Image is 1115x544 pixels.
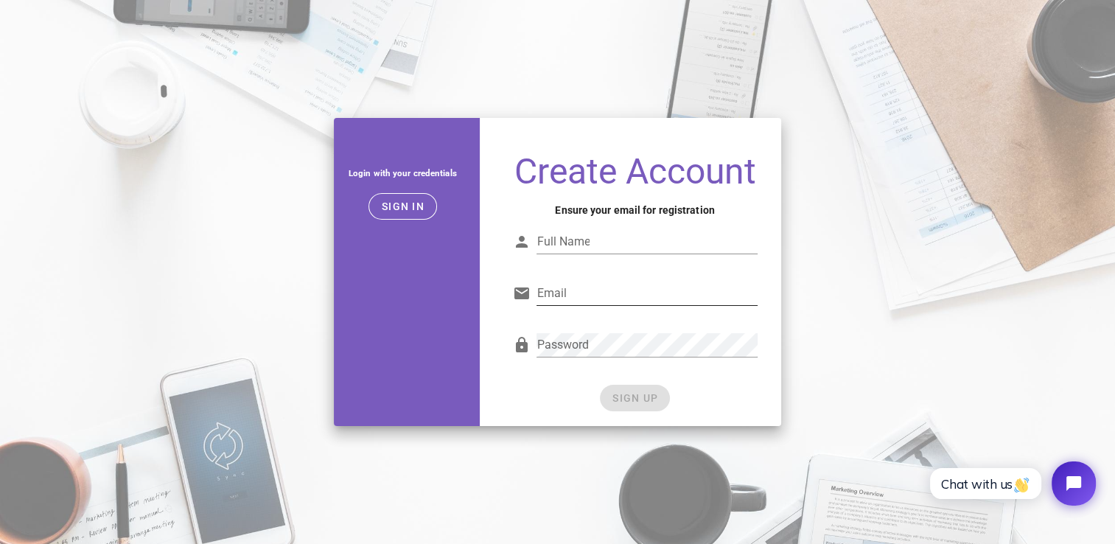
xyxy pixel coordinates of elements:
[512,153,757,190] h1: Create Account
[917,449,1108,518] iframe: Tidio Chat
[346,165,459,181] h5: Login with your credentials
[368,193,437,220] button: Sign in
[512,202,757,218] h4: Ensure your email for registration
[381,200,424,212] span: Sign in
